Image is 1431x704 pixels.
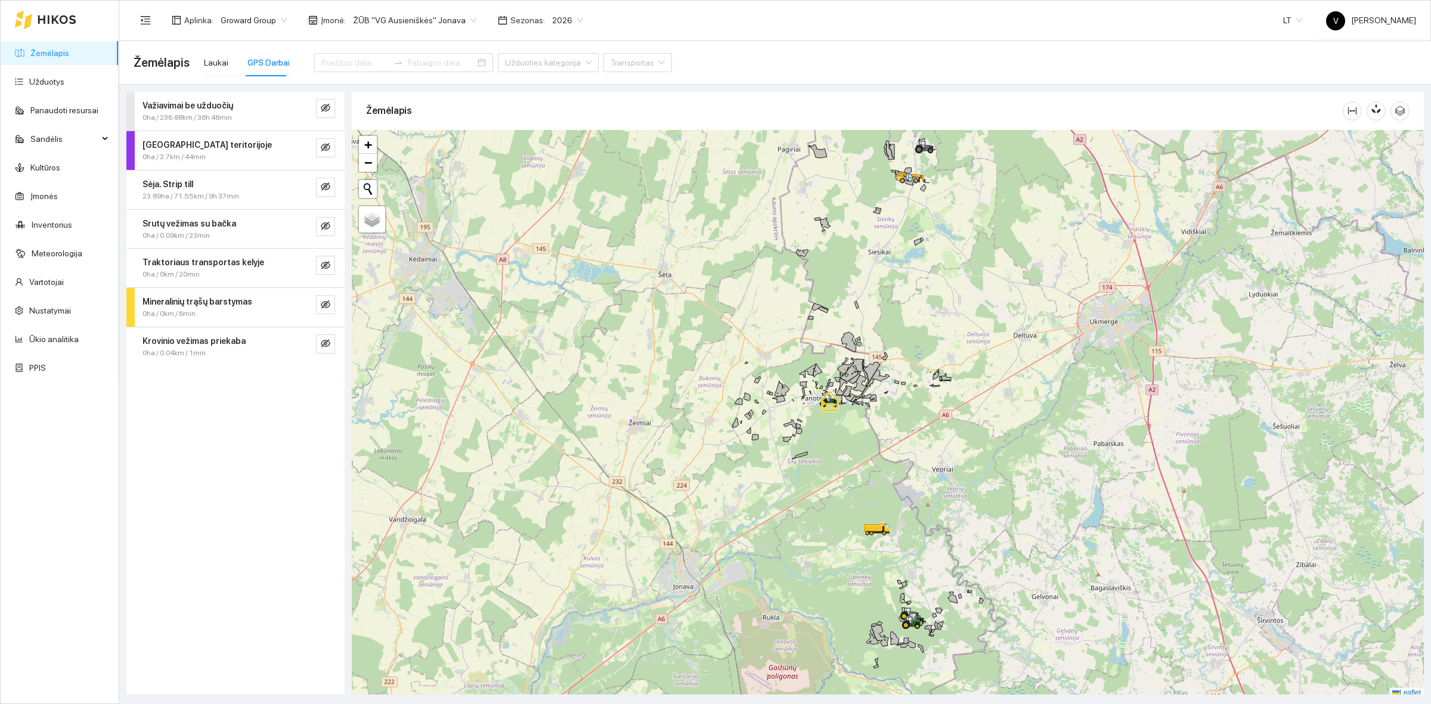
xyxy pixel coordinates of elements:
[359,136,377,154] a: Zoom in
[32,220,72,230] a: Inventorius
[30,106,98,115] a: Panaudoti resursai
[143,151,206,163] span: 0ha / 2.7km / 44min
[143,308,196,320] span: 0ha / 0km / 6min
[1392,689,1421,697] a: Leaflet
[321,103,330,114] span: eye-invisible
[394,58,403,67] span: to
[172,15,181,25] span: layout
[143,101,233,110] strong: Važiavimai be užduočių
[366,94,1343,128] div: Žemėlapis
[134,53,190,72] span: Žemėlapis
[126,249,345,287] div: Traktoriaus transportas kelyje0ha / 0km / 20mineye-invisible
[29,334,79,344] a: Ūkio analitika
[1343,106,1361,116] span: column-width
[359,206,385,232] a: Layers
[30,48,69,58] a: Žemėlapis
[204,56,228,69] div: Laukai
[143,258,264,267] strong: Traktoriaus transportas kelyje
[30,163,60,172] a: Kultūros
[30,127,98,151] span: Sandėlis
[353,11,476,29] span: ŽŪB "VG Ausieniškės" Jonava
[221,11,287,29] span: Groward Group
[321,260,330,272] span: eye-invisible
[364,137,372,152] span: +
[321,142,330,154] span: eye-invisible
[316,334,335,353] button: eye-invisible
[364,155,372,170] span: −
[143,191,239,202] span: 23.89ha / 71.55km / 9h 37min
[29,363,46,373] a: PPIS
[316,217,335,236] button: eye-invisible
[184,14,213,27] span: Aplinka :
[510,14,545,27] span: Sezonas :
[126,327,345,366] div: Krovinio vežimas priekaba0ha / 0.04km / 1mineye-invisible
[321,14,346,27] span: Įmonė :
[143,112,232,123] span: 0ha / 236.88km / 36h 46min
[498,15,507,25] span: calendar
[552,11,583,29] span: 2026
[321,339,330,350] span: eye-invisible
[126,210,345,249] div: Srutų vežimas su bačka0ha / 0.09km / 23mineye-invisible
[316,178,335,197] button: eye-invisible
[126,288,345,327] div: Mineralinių trąšų barstymas0ha / 0km / 6mineye-invisible
[321,56,389,69] input: Pradžios data
[126,170,345,209] div: Sėja. Strip till23.89ha / 71.55km / 9h 37mineye-invisible
[1333,11,1339,30] span: V
[32,249,82,258] a: Meteorologija
[126,131,345,170] div: [GEOGRAPHIC_DATA] teritorijoje0ha / 2.7km / 44mineye-invisible
[30,191,58,201] a: Įmonės
[29,277,64,287] a: Vartotojai
[316,295,335,314] button: eye-invisible
[126,92,345,131] div: Važiavimai be užduočių0ha / 236.88km / 36h 46mineye-invisible
[143,336,246,346] strong: Krovinio vežimas priekaba
[143,179,193,189] strong: Sėja. Strip till
[140,15,151,26] span: menu-fold
[143,219,236,228] strong: Srutų vežimas su bačka
[1283,11,1302,29] span: LT
[143,140,272,150] strong: [GEOGRAPHIC_DATA] teritorijoje
[134,8,157,32] button: menu-fold
[1343,101,1362,120] button: column-width
[394,58,403,67] span: swap-right
[1326,15,1416,25] span: [PERSON_NAME]
[143,230,210,241] span: 0ha / 0.09km / 23min
[308,15,318,25] span: shop
[316,99,335,118] button: eye-invisible
[359,180,377,198] button: Initiate a new search
[143,297,252,306] strong: Mineralinių trąšų barstymas
[29,306,71,315] a: Nustatymai
[316,256,335,275] button: eye-invisible
[316,138,335,157] button: eye-invisible
[247,56,290,69] div: GPS Darbai
[359,154,377,172] a: Zoom out
[321,300,330,311] span: eye-invisible
[321,182,330,193] span: eye-invisible
[29,77,64,86] a: Užduotys
[143,348,206,359] span: 0ha / 0.04km / 1min
[321,221,330,232] span: eye-invisible
[408,56,475,69] input: Pabaigos data
[143,269,200,280] span: 0ha / 0km / 20min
